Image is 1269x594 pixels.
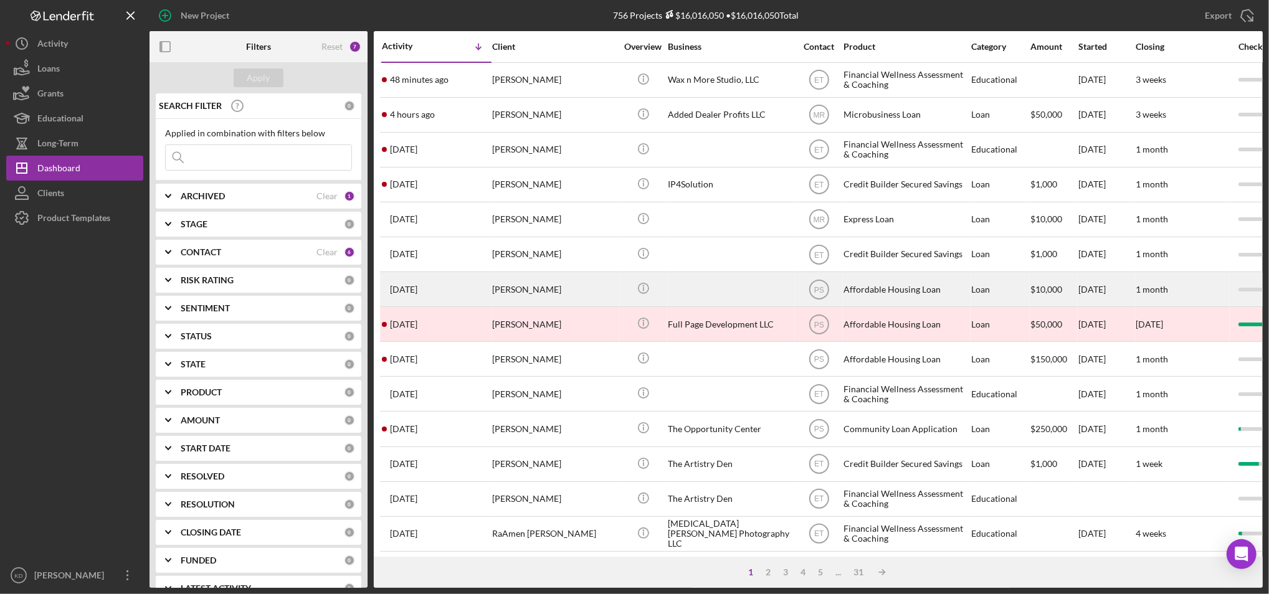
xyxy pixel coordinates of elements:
div: Loan [971,412,1029,445]
time: 2025-10-01 19:18 [390,494,417,504]
div: Financial Wellness Assessment & Coaching [844,377,968,410]
a: Clients [6,181,143,205]
div: 0 [344,471,355,482]
time: [DATE] [1136,319,1163,329]
div: $50,000 [1030,308,1077,341]
span: $150,000 [1030,354,1067,364]
div: Educational [971,64,1029,97]
div: 0 [344,219,355,230]
div: 2 [759,567,777,577]
a: Dashboard [6,156,143,181]
time: 1 month [1136,179,1168,189]
b: STATE [181,359,206,369]
div: The Artistry Den [668,448,792,481]
div: [DATE] [1078,98,1134,131]
button: Grants [6,81,143,106]
time: 2025-10-04 01:07 [390,285,417,295]
div: 0 [344,303,355,314]
div: [PERSON_NAME] [492,412,617,445]
div: 756 Projects • $16,016,050 Total [614,10,799,21]
div: Loan [971,342,1029,375]
div: Contact [796,42,842,52]
div: Started [1078,42,1134,52]
div: Long-Term [37,131,78,159]
div: Educational [971,517,1029,550]
b: RESOLVED [181,471,224,481]
div: Affordable Housing Loan [844,308,968,341]
b: STATUS [181,331,212,341]
div: Amount [1030,42,1077,52]
div: [DATE] [1078,342,1134,375]
div: 0 [344,415,355,426]
div: 0 [344,443,355,454]
div: Financial Wellness Assessment & Coaching [844,133,968,166]
div: Client [492,42,617,52]
div: Dashboard [37,156,80,184]
text: MR [813,111,825,120]
b: SENTIMENT [181,303,230,313]
button: Long-Term [6,131,143,156]
div: [DATE] [1078,133,1134,166]
div: 4 [794,567,812,577]
button: Educational [6,106,143,131]
div: 0 [344,331,355,342]
text: ET [814,460,824,469]
div: 3 [777,567,794,577]
div: 0 [344,359,355,370]
div: RaAmen [PERSON_NAME] [492,517,617,550]
div: Financial Wellness Assessment & Coaching [844,483,968,516]
div: [DATE] [1078,308,1134,341]
div: Product Templates [37,205,110,233]
div: Product [844,42,968,52]
time: 2025-10-04 15:18 [390,249,417,259]
div: Educational [37,106,83,134]
button: KD[PERSON_NAME] [6,563,143,588]
div: Express Loan [844,203,968,236]
div: [MEDICAL_DATA][PERSON_NAME] Photography LLC [668,517,792,550]
div: [PERSON_NAME] [492,64,617,97]
div: Loan [971,308,1029,341]
time: 2025-10-04 20:57 [390,214,417,224]
time: 4 weeks [1136,528,1166,539]
div: 0 [344,499,355,510]
div: 0 [344,100,355,111]
a: Loans [6,56,143,81]
div: Educational [971,483,1029,516]
div: Open Intercom Messenger [1227,539,1257,569]
div: [DATE] [1078,238,1134,271]
div: Financial Wellness Assessment & Coaching [844,517,968,550]
time: 2025-10-01 15:34 [390,529,417,539]
b: PRODUCT [181,387,222,397]
b: SEARCH FILTER [159,101,222,111]
text: PS [814,285,824,294]
text: ET [814,181,824,189]
div: 0 [344,275,355,286]
div: Clear [316,191,338,201]
div: [PERSON_NAME] [492,342,617,375]
div: [DATE] [1078,203,1134,236]
text: KD [14,572,22,579]
div: 6 [344,247,355,258]
b: RISK RATING [181,275,234,285]
div: Affordable Housing Loan [844,273,968,306]
div: 0 [344,527,355,538]
text: ET [814,146,824,154]
text: ET [814,76,824,85]
time: 3 weeks [1136,109,1166,120]
text: ET [814,390,824,398]
div: New Project [181,3,229,28]
div: [DATE] [1078,412,1134,445]
text: ET [814,250,824,259]
div: [PERSON_NAME] [492,273,617,306]
div: Apply [247,68,270,87]
time: 2025-10-02 15:14 [390,424,417,434]
b: Filters [246,42,271,52]
div: [DATE] [1078,273,1134,306]
text: MR [813,215,825,224]
div: Closing [1136,42,1229,52]
div: Reset [321,42,343,52]
a: Activity [6,31,143,56]
text: PS [814,425,824,434]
